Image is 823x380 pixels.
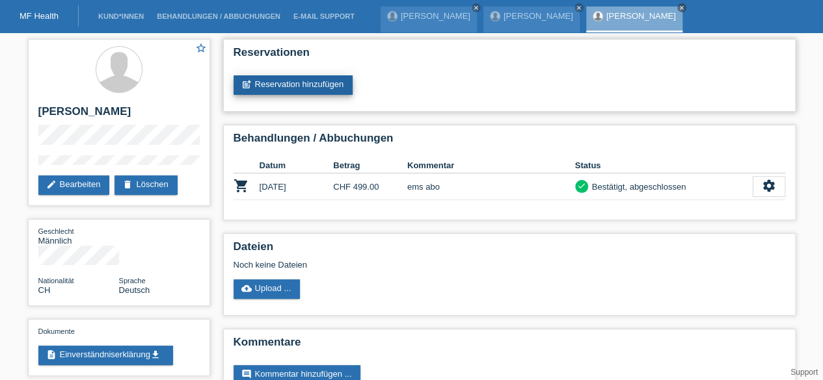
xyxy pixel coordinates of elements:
a: Kund*innen [92,12,150,20]
i: edit [46,179,57,190]
a: deleteLöschen [115,175,177,195]
h2: [PERSON_NAME] [38,105,200,125]
i: description [46,349,57,360]
a: editBearbeiten [38,175,110,195]
i: check [577,181,586,190]
h2: Behandlungen / Abbuchungen [234,132,785,151]
a: close [677,3,686,12]
h2: Dateien [234,240,785,260]
a: close [574,3,584,12]
h2: Kommentare [234,336,785,355]
i: get_app [150,349,161,360]
a: close [472,3,481,12]
a: descriptionEinverständniserklärungget_app [38,346,173,365]
i: delete [122,179,133,190]
div: Männlich [38,226,119,246]
a: [PERSON_NAME] [606,11,676,21]
span: Sprache [119,277,146,285]
i: cloud_upload [241,283,252,294]
i: settings [762,179,776,193]
i: close [679,5,685,11]
div: Noch keine Dateien [234,260,631,270]
a: star_border [195,42,207,56]
th: Kommentar [407,158,575,173]
a: E-Mail Support [287,12,361,20]
a: MF Health [20,11,59,21]
a: Support [790,368,818,377]
i: POSP00021396 [234,178,249,194]
td: [DATE] [260,173,334,200]
a: post_addReservation hinzufügen [234,75,353,95]
h2: Reservationen [234,46,785,66]
span: Nationalität [38,277,74,285]
div: Bestätigt, abgeschlossen [588,180,686,194]
i: close [473,5,479,11]
i: star_border [195,42,207,54]
th: Datum [260,158,334,173]
th: Betrag [333,158,407,173]
a: cloud_uploadUpload ... [234,279,301,299]
i: comment [241,369,252,379]
a: Behandlungen / Abbuchungen [150,12,287,20]
i: close [576,5,582,11]
a: [PERSON_NAME] [504,11,573,21]
span: Geschlecht [38,227,74,235]
span: Deutsch [119,285,150,295]
span: Schweiz [38,285,51,295]
a: [PERSON_NAME] [401,11,470,21]
td: CHF 499.00 [333,173,407,200]
th: Status [575,158,753,173]
span: Dokumente [38,327,75,335]
td: ems abo [407,173,575,200]
i: post_add [241,79,252,90]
